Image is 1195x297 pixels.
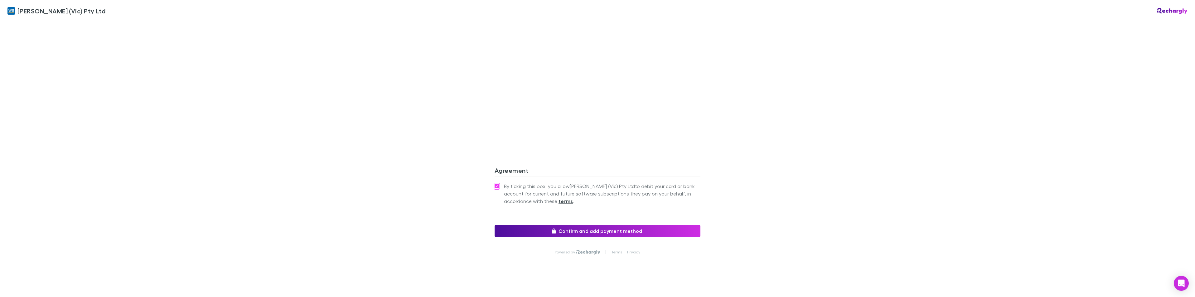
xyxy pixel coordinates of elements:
h3: Agreement [495,167,700,177]
span: [PERSON_NAME] (Vic) Pty Ltd [17,6,105,16]
p: Powered by [555,250,576,255]
div: Open Intercom Messenger [1174,276,1189,291]
button: Confirm and add payment method [495,225,700,237]
img: Rechargly Logo [1157,8,1188,14]
span: By ticking this box, you allow [PERSON_NAME] (Vic) Pty Ltd to debit your card or bank account for... [504,182,700,205]
a: Privacy [627,250,640,255]
a: Terms [612,250,622,255]
img: William Buck (Vic) Pty Ltd's Logo [7,7,15,15]
img: Rechargly Logo [576,250,600,255]
strong: terms [559,198,573,204]
p: | [605,250,606,255]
